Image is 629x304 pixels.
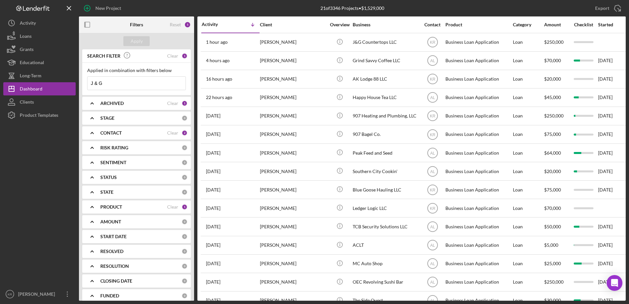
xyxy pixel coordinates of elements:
div: [DATE] [598,52,628,69]
div: [PERSON_NAME] [16,288,59,302]
div: Loan [513,70,543,88]
button: Grants [3,43,76,56]
time: 2025-08-13 18:09 [206,113,220,118]
time: 2025-07-02 17:21 [206,298,220,303]
b: SEARCH FILTER [87,53,120,59]
div: Export [595,2,609,15]
div: Business Loan Application [445,181,511,198]
text: AL [430,59,435,63]
div: Category [513,22,543,27]
div: 0 [182,234,188,240]
text: AL [430,95,435,100]
div: Business Loan Application [445,273,511,291]
button: KR[PERSON_NAME] [3,288,76,301]
a: Dashboard [3,82,76,95]
div: [DATE] [598,181,628,198]
div: Loans [20,30,32,44]
text: AL [430,298,435,303]
div: TCB Security Solutions LLC [353,218,418,235]
div: $50,000 [544,218,569,235]
b: FUNDED [100,293,119,298]
div: Amount [544,22,569,27]
div: Product Templates [20,109,58,123]
div: [PERSON_NAME] [260,218,326,235]
div: New Project [95,2,121,15]
div: [PERSON_NAME] [260,107,326,125]
div: Educational [20,56,44,71]
div: 0 [182,263,188,269]
div: [DATE] [598,163,628,180]
a: Loans [3,30,76,43]
button: Long-Term [3,69,76,82]
div: $250,000 [544,273,569,291]
div: Business Loan Application [445,126,511,143]
div: [PERSON_NAME] [260,52,326,69]
div: [DATE] [598,237,628,254]
time: 2025-08-03 20:24 [206,224,220,229]
div: Activity [202,22,231,27]
div: Loan [513,218,543,235]
div: [DATE] [598,107,628,125]
div: Business Loan Application [445,163,511,180]
div: [DATE] [598,126,628,143]
div: Loan [513,181,543,198]
text: KR [8,292,12,296]
div: Business Loan Application [445,237,511,254]
b: CONTACT [100,130,122,136]
text: KR [430,77,435,82]
div: OEC Revolving Sushi Bar [353,273,418,291]
div: [PERSON_NAME] [260,237,326,254]
div: Client [260,22,326,27]
b: STATUS [100,175,117,180]
div: Business Loan Application [445,218,511,235]
div: 0 [182,174,188,180]
div: Business Loan Application [445,255,511,272]
div: $5,000 [544,237,569,254]
div: Business Loan Application [445,89,511,106]
div: Clear [167,204,178,210]
b: STAGE [100,115,114,121]
div: AK Lodge 88 LLC [353,70,418,88]
div: Loan [513,273,543,291]
div: [PERSON_NAME] [260,89,326,106]
div: [DATE] [598,144,628,162]
text: AL [430,151,435,155]
div: [PERSON_NAME] [260,34,326,51]
div: Business Loan Application [445,70,511,88]
time: 2025-08-12 20:13 [206,132,220,137]
div: [DATE] [598,255,628,272]
button: Clients [3,95,76,109]
button: Activity [3,16,76,30]
div: $45,000 [544,89,569,106]
div: $64,000 [544,144,569,162]
div: Loan [513,199,543,217]
text: AL [430,169,435,174]
div: 0 [182,278,188,284]
div: Loan [513,52,543,69]
b: RESOLUTION [100,264,129,269]
button: Educational [3,56,76,69]
div: Business Loan Application [445,199,511,217]
div: [PERSON_NAME] [260,144,326,162]
div: [PERSON_NAME] [260,199,326,217]
div: 0 [182,115,188,121]
button: Export [589,2,626,15]
time: 2025-08-14 17:44 [206,39,228,45]
div: [DATE] [598,70,628,88]
time: 2025-08-07 23:43 [206,187,220,192]
button: Product Templates [3,109,76,122]
div: Loan [513,89,543,106]
div: Business Loan Application [445,144,511,162]
div: J&G Countertops LLC [353,34,418,51]
time: 2025-08-04 22:17 [206,206,220,211]
div: Overview [327,22,352,27]
div: $250,000 [544,107,569,125]
b: START DATE [100,234,127,239]
div: MC Auto Shop [353,255,418,272]
text: AL [430,262,435,266]
div: Applied in combination with filters below [87,68,186,73]
div: $75,000 [544,181,569,198]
